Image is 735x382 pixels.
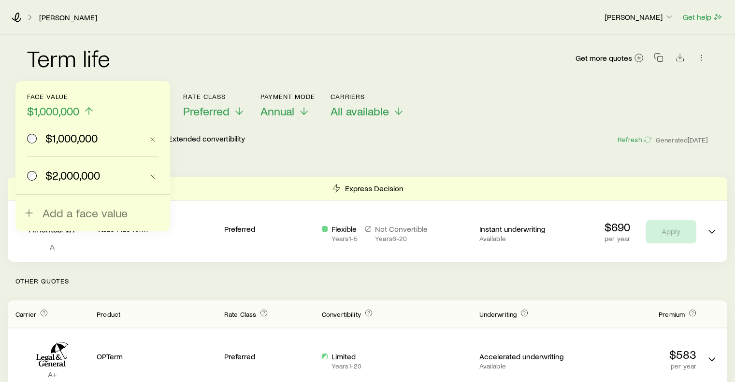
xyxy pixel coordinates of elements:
[345,184,404,193] p: Express Decision
[260,93,315,118] button: Payment ModeAnnual
[375,235,428,242] p: Years 6 - 20
[605,235,630,242] p: per year
[604,12,675,23] button: [PERSON_NAME]
[479,235,569,242] p: Available
[576,54,632,62] span: Get more quotes
[673,55,687,64] a: Download CSV
[183,93,245,100] p: Rate Class
[27,93,95,100] p: Face value
[8,177,727,262] div: Term quotes
[479,352,569,361] p: Accelerated underwriting
[656,136,708,144] span: Generated
[97,310,120,318] span: Product
[375,224,428,234] p: Not Convertible
[479,362,569,370] p: Available
[331,362,361,370] p: Years 1 - 20
[646,220,696,243] button: Apply
[224,224,314,234] p: Preferred
[168,134,245,145] p: Extended convertibility
[331,352,361,361] p: Limited
[688,136,708,144] span: [DATE]
[183,104,230,118] span: Preferred
[97,352,216,361] p: OPTerm
[224,310,257,318] span: Rate Class
[605,220,630,234] p: $690
[8,262,727,300] p: Other Quotes
[331,224,358,234] p: Flexible
[15,310,36,318] span: Carrier
[479,310,517,318] span: Underwriting
[617,135,651,144] button: Refresh
[27,104,79,118] span: $1,000,000
[27,46,110,70] h2: Term life
[331,235,358,242] p: Years 1 - 5
[682,12,723,23] button: Get help
[224,352,314,361] p: Preferred
[659,310,685,318] span: Premium
[15,369,89,379] p: A+
[576,362,696,370] p: per year
[39,13,98,22] a: [PERSON_NAME]
[260,93,315,100] p: Payment Mode
[183,93,245,118] button: Rate ClassPreferred
[605,12,674,22] p: [PERSON_NAME]
[479,224,569,234] p: Instant underwriting
[322,310,361,318] span: Convertibility
[331,93,404,100] p: Carriers
[260,104,294,118] span: Annual
[331,93,404,118] button: CarriersAll available
[575,53,644,64] a: Get more quotes
[15,242,89,252] p: A
[331,104,389,118] span: All available
[576,348,696,361] p: $583
[27,93,95,118] button: Face value$1,000,000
